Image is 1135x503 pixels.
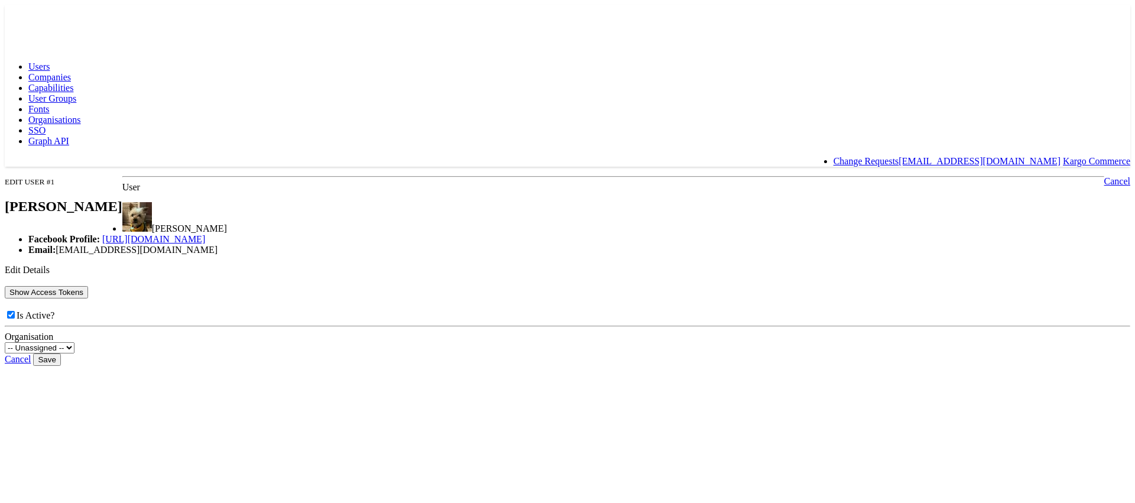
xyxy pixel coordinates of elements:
input: Save [33,353,60,366]
small: EDIT USER #1 [5,177,54,186]
a: Fonts [28,104,50,114]
a: User Groups [28,93,76,103]
label: Is Active? [5,310,54,320]
div: Edit Details [5,265,1130,275]
img: picture [122,202,152,232]
a: Companies [28,72,71,82]
input: Is Active? [7,311,15,319]
a: Change Requests [834,156,899,166]
a: Users [28,61,50,72]
li: [PERSON_NAME] [28,202,1130,234]
a: Graph API [28,136,69,146]
a: Organisations [28,115,81,125]
div: User [5,182,1130,193]
li: [EMAIL_ADDRESS][DOMAIN_NAME] [28,245,1130,255]
a: Kargo Commerce [1063,156,1130,166]
a: [EMAIL_ADDRESS][DOMAIN_NAME] [899,156,1061,166]
a: Cancel [5,354,31,364]
b: Email: [28,245,56,255]
a: [URL][DOMAIN_NAME] [102,234,205,244]
label: Organisation [5,332,53,342]
h2: [PERSON_NAME] [5,199,122,215]
button: Show Access Tokens [5,286,88,298]
a: SSO [28,125,46,135]
b: Facebook Profile: [28,234,100,244]
a: Cancel [1104,176,1130,186]
a: Capabilities [28,83,73,93]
